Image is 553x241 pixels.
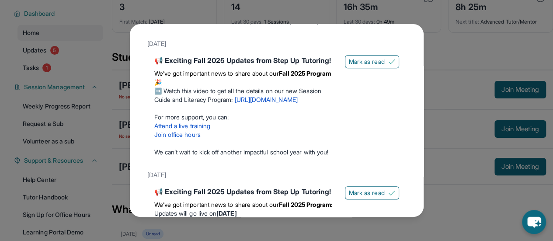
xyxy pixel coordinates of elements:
span: Mark as read [349,189,385,197]
li: Updates will go live on [154,209,338,218]
span: We’ve got important news to share about our [154,201,279,208]
span: 🎉 [154,78,162,86]
p: We can’t wait to kick off another impactful school year with you! [154,148,338,157]
button: Mark as read [345,186,399,199]
div: 📢 Exciting Fall 2025 Updates from Step Up Tutoring! [154,55,338,66]
p: ➡️ Watch this video to get all the details on our new Session Guide and Literacy Program: [154,87,338,104]
img: Mark as read [388,58,395,65]
div: [DATE] [147,36,406,52]
div: [DATE] [147,167,406,183]
a: Attend a live training [154,122,211,129]
a: [URL][DOMAIN_NAME] [234,96,297,103]
strong: Fall 2025 Program: [279,201,333,208]
span: Mark as read [349,57,385,66]
strong: Fall 2025 Program [279,70,331,77]
a: Join office hours [154,131,201,138]
button: Mark as read [345,55,399,68]
span: For more support, you can: [154,113,229,121]
strong: [DATE] [216,210,237,217]
div: 📢 Exciting Fall 2025 Updates from Step Up Tutoring! [154,186,338,197]
span: We’ve got important news to share about our [154,70,279,77]
img: Mark as read [388,189,395,196]
button: chat-button [522,210,546,234]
